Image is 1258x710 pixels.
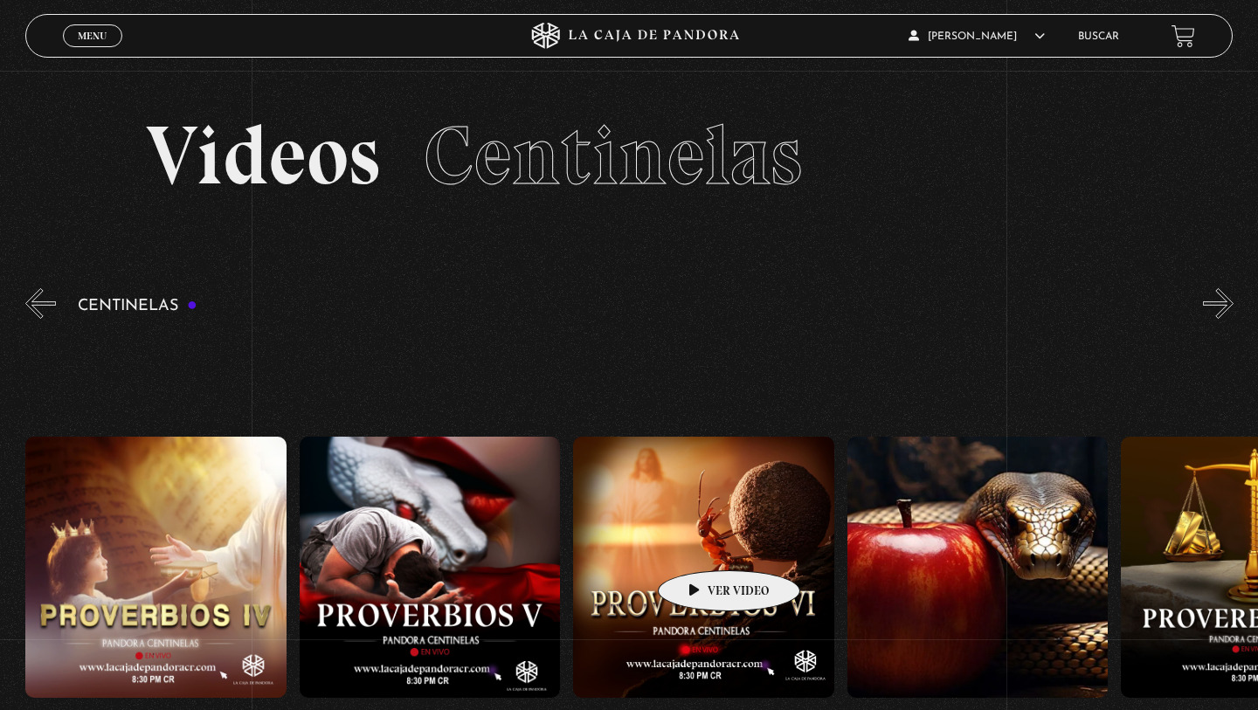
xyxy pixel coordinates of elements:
h2: Videos [146,114,1112,197]
button: Previous [25,288,56,319]
span: Menu [78,31,107,41]
h3: Centinelas [78,298,197,314]
span: Cerrar [73,45,114,58]
a: Buscar [1078,31,1119,42]
a: View your shopping cart [1172,24,1195,48]
span: [PERSON_NAME] [909,31,1045,42]
button: Next [1203,288,1234,319]
span: Centinelas [424,106,802,205]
